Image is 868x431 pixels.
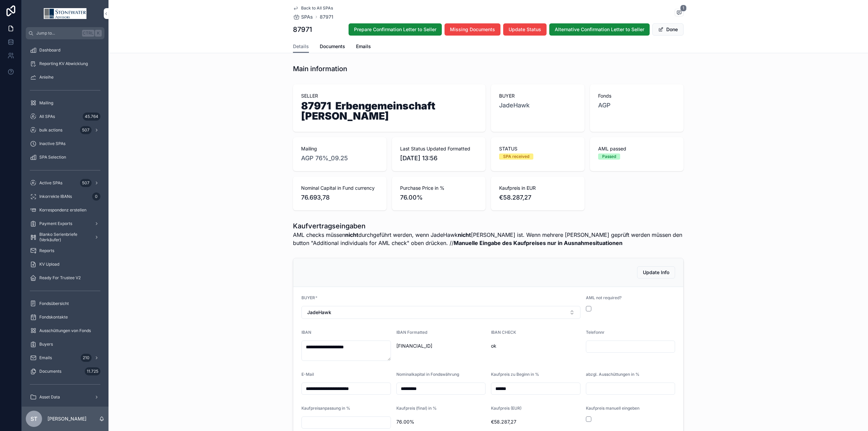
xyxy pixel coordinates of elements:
span: Mailing [39,100,53,106]
a: Emails210 [26,352,104,364]
span: bulk actions [39,127,62,133]
span: Reports [39,248,54,253]
span: Emails [356,43,371,50]
span: Nominalkapital in Fondswährung [396,372,459,377]
span: Buyers [39,342,53,347]
a: Korrespondenz erstellen [26,204,104,216]
h1: 87971 Erbengemeinschaft [PERSON_NAME] [301,101,477,124]
span: Reporting KV Abwicklung [39,61,88,66]
strong: Manuelle Eingabe des Kaufpreises nur in Ausnahmesituationen [454,240,623,246]
span: JadeHawk [307,309,331,316]
a: Inactive SPAs [26,138,104,150]
span: Mailing [301,145,378,152]
span: Anleihe [39,75,54,80]
span: Payment Exports [39,221,72,226]
span: K [96,30,101,36]
span: Asset Data [39,394,60,400]
span: BUYER [499,93,576,99]
span: Active SPAs [39,180,62,186]
span: Blanko Serienbriefe (Verkäufer) [39,232,89,243]
span: E-Mail [301,372,314,377]
span: Missing Documents [450,26,495,33]
span: Kaufpreis (EUR) [491,406,521,411]
span: Kaufpreis (final) in % [396,406,437,411]
div: scrollable content [22,39,108,407]
span: Fonds [598,93,675,99]
span: JadeHawk [499,101,530,110]
span: AML not required? [586,295,622,300]
span: SPAs [301,14,313,20]
span: Alternative Confirmation Letter to Seller [555,26,644,33]
span: abzgl. Ausschüttungen in % [586,372,639,377]
div: 507 [80,179,92,187]
span: STATUS [499,145,576,152]
span: Kaufpreisanpassung in % [301,406,350,411]
span: ok [491,343,580,349]
button: Update Status [503,23,547,36]
a: SPA Selection [26,151,104,163]
button: Alternative Confirmation Letter to Seller [549,23,650,36]
span: All SPAs [39,114,55,119]
span: KV Upload [39,262,59,267]
span: IBAN CHECK [491,330,516,335]
a: Fondskontakte [26,311,104,323]
span: Fondsübersicht [39,301,69,306]
span: Documents [320,43,345,50]
span: Update Info [643,269,669,276]
span: AML checks müssen durchgeführt werden, wenn JadeHawk [PERSON_NAME] ist. Wenn mehrere [PERSON_NAME... [293,231,684,247]
a: All SPAs45.764 [26,110,104,123]
a: AGP [598,101,611,110]
a: Ready For Trustee V2 [26,272,104,284]
span: [FINANCIAL_ID] [396,343,486,349]
span: IBAN [301,330,311,335]
a: Blanko Serienbriefe (Verkäufer) [26,231,104,243]
span: Jump to... [36,30,79,36]
a: Dashboard [26,44,104,56]
a: Active SPAs507 [26,177,104,189]
a: Documents [320,40,345,54]
span: 1 [680,5,687,12]
a: Documents11.725 [26,365,104,377]
span: 76.00% [396,418,486,425]
span: Ready For Trustee V2 [39,275,81,281]
a: 87971 [320,14,333,20]
h1: Main information [293,64,347,74]
a: AGP 76%_09.25 [301,153,348,163]
img: App logo [44,8,86,19]
span: 76.693,78 [301,193,378,202]
span: SPA Selection [39,155,66,160]
a: Fondsübersicht [26,297,104,310]
strong: nicht [345,231,358,238]
div: 11.725 [85,367,100,375]
button: Missing Documents [445,23,500,36]
span: SELLER [301,93,477,99]
button: 1 [675,9,684,17]
span: Update Status [509,26,541,33]
span: Purchase Price in % [400,185,477,191]
span: €58.287,27 [491,418,580,425]
div: 0 [92,192,100,201]
a: Inkorrekte IBANs0 [26,190,104,203]
span: Details [293,43,309,50]
a: Reports [26,245,104,257]
span: 76.00% [400,193,477,202]
p: [PERSON_NAME] [47,415,86,422]
span: Inkorrekte IBANs [39,194,72,199]
span: [DATE] 13:56 [400,153,477,163]
h1: 87971 [293,25,312,34]
a: SPAs [293,14,313,20]
a: Anleihe [26,71,104,83]
a: Emails [356,40,371,54]
span: AML passed [598,145,675,152]
a: Details [293,40,309,53]
div: Passed [602,153,616,160]
button: Select Button [301,306,580,319]
span: Prepare Confirmation Letter to Seller [354,26,436,33]
span: Emails [39,355,52,361]
span: Last Status Updated Formatted [400,145,477,152]
a: Payment Exports [26,218,104,230]
span: Kaufpreis in EUR [499,185,576,191]
button: Jump to...CtrlK [26,27,104,39]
